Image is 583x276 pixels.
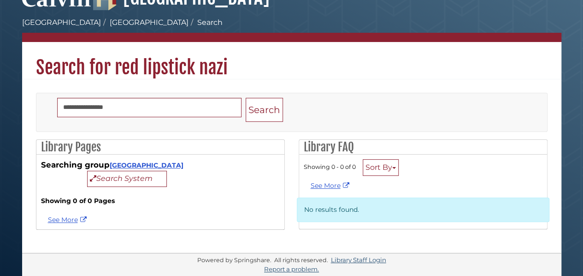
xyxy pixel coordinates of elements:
[311,181,352,190] a: See More
[36,140,284,155] h2: Library Pages
[22,17,561,42] nav: breadcrumb
[363,159,399,176] button: Sort By
[246,98,283,122] button: Search
[196,257,273,264] div: Powered by Springshare.
[304,163,356,170] span: Showing 0 - 0 of 0
[110,18,188,27] a: [GEOGRAPHIC_DATA]
[188,17,223,28] li: Search
[87,171,167,187] button: Search System
[331,256,386,264] a: Library Staff Login
[41,159,280,187] div: Searching group
[48,216,89,224] a: See more red lipstick nazi results
[41,196,280,206] strong: Showing 0 of 0 Pages
[22,42,561,79] h1: Search for red lipstick nazi
[297,198,549,222] p: No results found.
[264,265,319,273] a: Report a problem.
[22,18,101,27] a: [GEOGRAPHIC_DATA]
[110,161,183,169] a: [GEOGRAPHIC_DATA]
[273,257,330,264] div: All rights reserved.
[299,140,547,155] h2: Library FAQ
